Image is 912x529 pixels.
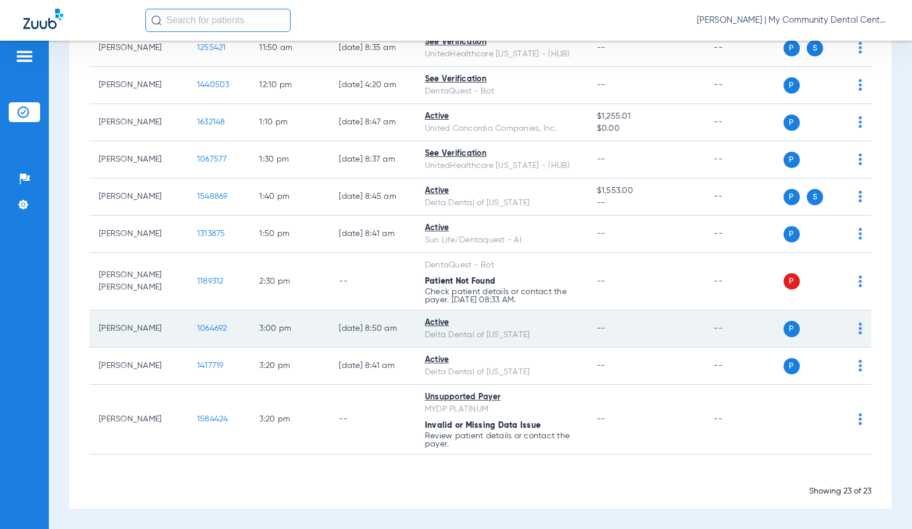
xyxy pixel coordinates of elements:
[425,36,578,48] div: See Verification
[330,310,416,348] td: [DATE] 8:50 AM
[425,185,578,197] div: Active
[330,104,416,141] td: [DATE] 8:47 AM
[197,81,230,89] span: 1440503
[704,253,783,310] td: --
[425,197,578,209] div: Delta Dental of [US_STATE]
[704,141,783,178] td: --
[145,9,291,32] input: Search for patients
[704,67,783,104] td: --
[197,415,228,423] span: 1584424
[425,123,578,135] div: United Concordia Companies, Inc.
[330,385,416,455] td: --
[90,104,188,141] td: [PERSON_NAME]
[425,421,541,430] span: Invalid or Missing Data Issue
[597,155,606,163] span: --
[859,42,862,53] img: group-dot-blue.svg
[250,141,330,178] td: 1:30 PM
[90,30,188,67] td: [PERSON_NAME]
[250,178,330,216] td: 1:40 PM
[90,310,188,348] td: [PERSON_NAME]
[597,415,606,423] span: --
[197,362,224,370] span: 1417719
[784,40,800,56] span: P
[425,48,578,60] div: UnitedHealthcare [US_STATE] - (HUB)
[330,30,416,67] td: [DATE] 8:35 AM
[859,79,862,91] img: group-dot-blue.svg
[784,189,800,205] span: P
[250,67,330,104] td: 12:10 PM
[807,40,823,56] span: S
[425,73,578,85] div: See Verification
[90,67,188,104] td: [PERSON_NAME]
[784,152,800,168] span: P
[859,323,862,334] img: group-dot-blue.svg
[330,141,416,178] td: [DATE] 8:37 AM
[90,253,188,310] td: [PERSON_NAME] [PERSON_NAME]
[250,30,330,67] td: 11:50 AM
[197,192,228,201] span: 1548869
[250,348,330,385] td: 3:20 PM
[425,222,578,234] div: Active
[697,15,889,26] span: [PERSON_NAME] | My Community Dental Centers
[197,324,227,333] span: 1064692
[330,178,416,216] td: [DATE] 8:45 AM
[250,310,330,348] td: 3:00 PM
[704,178,783,216] td: --
[859,191,862,202] img: group-dot-blue.svg
[425,85,578,98] div: DentaQuest - Bot
[425,259,578,271] div: DentaQuest - Bot
[784,358,800,374] span: P
[597,230,606,238] span: --
[597,110,696,123] span: $1,255.01
[90,141,188,178] td: [PERSON_NAME]
[425,432,578,448] p: Review patient details or contact the payer.
[250,216,330,253] td: 1:50 PM
[250,253,330,310] td: 2:30 PM
[330,216,416,253] td: [DATE] 8:41 AM
[597,44,606,52] span: --
[425,277,495,285] span: Patient Not Found
[197,155,227,163] span: 1067577
[597,277,606,285] span: --
[859,228,862,240] img: group-dot-blue.svg
[704,385,783,455] td: --
[597,185,696,197] span: $1,553.00
[90,178,188,216] td: [PERSON_NAME]
[854,473,912,529] iframe: Chat Widget
[250,104,330,141] td: 1:10 PM
[197,44,226,52] span: 1255421
[597,123,696,135] span: $0.00
[425,288,578,304] p: Check patient details or contact the payer. [DATE] 08:33 AM.
[784,77,800,94] span: P
[807,189,823,205] span: S
[90,348,188,385] td: [PERSON_NAME]
[197,118,226,126] span: 1632148
[425,110,578,123] div: Active
[197,230,226,238] span: 1313875
[859,153,862,165] img: group-dot-blue.svg
[197,277,224,285] span: 1189312
[784,226,800,242] span: P
[784,115,800,131] span: P
[425,354,578,366] div: Active
[704,104,783,141] td: --
[425,366,578,378] div: Delta Dental of [US_STATE]
[425,391,578,403] div: Unsupported Payer
[704,310,783,348] td: --
[90,385,188,455] td: [PERSON_NAME]
[151,15,162,26] img: Search Icon
[425,403,578,416] div: MYDP PLATINUM
[597,81,606,89] span: --
[23,9,63,29] img: Zuub Logo
[330,253,416,310] td: --
[784,321,800,337] span: P
[859,116,862,128] img: group-dot-blue.svg
[90,216,188,253] td: [PERSON_NAME]
[859,276,862,287] img: group-dot-blue.svg
[425,234,578,246] div: Sun Life/Dentaquest - AI
[15,49,34,63] img: hamburger-icon
[597,362,606,370] span: --
[425,148,578,160] div: See Verification
[859,413,862,425] img: group-dot-blue.svg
